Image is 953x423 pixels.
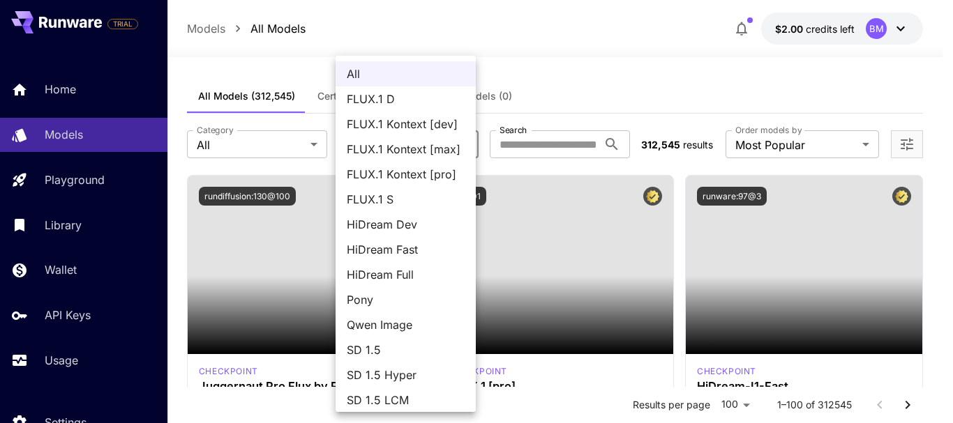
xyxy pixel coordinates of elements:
span: FLUX.1 Kontext [max] [347,141,465,157]
span: All [347,66,465,82]
span: FLUX.1 D [347,91,465,107]
iframe: Chat Widget [883,356,953,423]
span: Pony [347,291,465,308]
span: SD 1.5 Hyper [347,367,465,383]
span: HiDream Fast [347,241,465,258]
span: SD 1.5 LCM [347,392,465,408]
span: Qwen Image [347,316,465,333]
span: FLUX.1 S [347,191,465,208]
span: FLUX.1 Kontext [pro] [347,166,465,183]
span: HiDream Dev [347,216,465,233]
span: SD 1.5 [347,341,465,358]
span: HiDream Full [347,266,465,283]
span: FLUX.1 Kontext [dev] [347,116,465,132]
